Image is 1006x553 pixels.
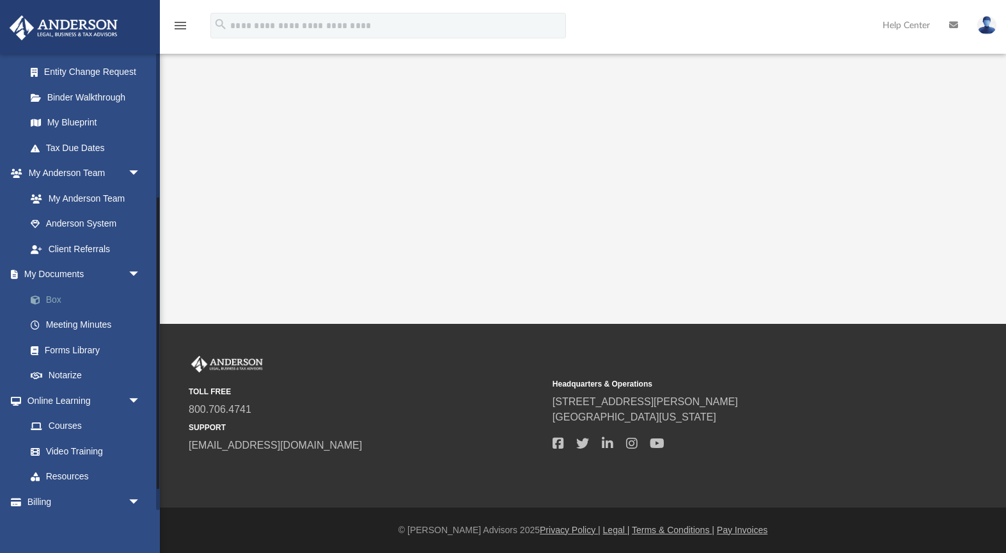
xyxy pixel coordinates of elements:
a: Privacy Policy | [540,525,601,535]
a: Legal | [603,525,630,535]
img: Anderson Advisors Platinum Portal [6,15,122,40]
div: © [PERSON_NAME] Advisors 2025 [160,524,1006,537]
small: Headquarters & Operations [553,378,908,390]
a: Pay Invoices [717,525,767,535]
a: My Anderson Teamarrow_drop_down [9,161,153,186]
i: search [214,17,228,31]
img: User Pic [977,16,996,35]
a: Client Referrals [18,236,153,262]
a: Tax Due Dates [18,135,160,161]
span: arrow_drop_down [128,262,153,288]
a: Courses [18,413,153,439]
a: [EMAIL_ADDRESS][DOMAIN_NAME] [189,440,362,451]
a: Box [18,287,160,312]
a: 800.706.4741 [189,404,251,415]
span: arrow_drop_down [128,489,153,515]
a: [STREET_ADDRESS][PERSON_NAME] [553,396,738,407]
span: arrow_drop_down [128,388,153,414]
a: Forms Library [18,337,153,363]
a: Meeting Minutes [18,312,160,338]
a: My Blueprint [18,110,153,136]
small: TOLL FREE [189,386,544,397]
a: Anderson System [18,211,153,237]
span: arrow_drop_down [128,161,153,187]
small: SUPPORT [189,422,544,433]
a: Billingarrow_drop_down [9,489,160,515]
a: menu [173,24,188,33]
i: menu [173,18,188,33]
a: My Documentsarrow_drop_down [9,262,160,287]
a: Binder Walkthrough [18,84,160,110]
a: Terms & Conditions | [632,525,714,535]
a: [GEOGRAPHIC_DATA][US_STATE] [553,412,716,422]
a: Entity Change Request [18,60,160,85]
a: Notarize [18,363,160,389]
a: Online Learningarrow_drop_down [9,388,153,413]
img: Anderson Advisors Platinum Portal [189,356,265,373]
a: My Anderson Team [18,186,147,211]
a: Video Training [18,438,147,464]
a: Resources [18,464,153,490]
